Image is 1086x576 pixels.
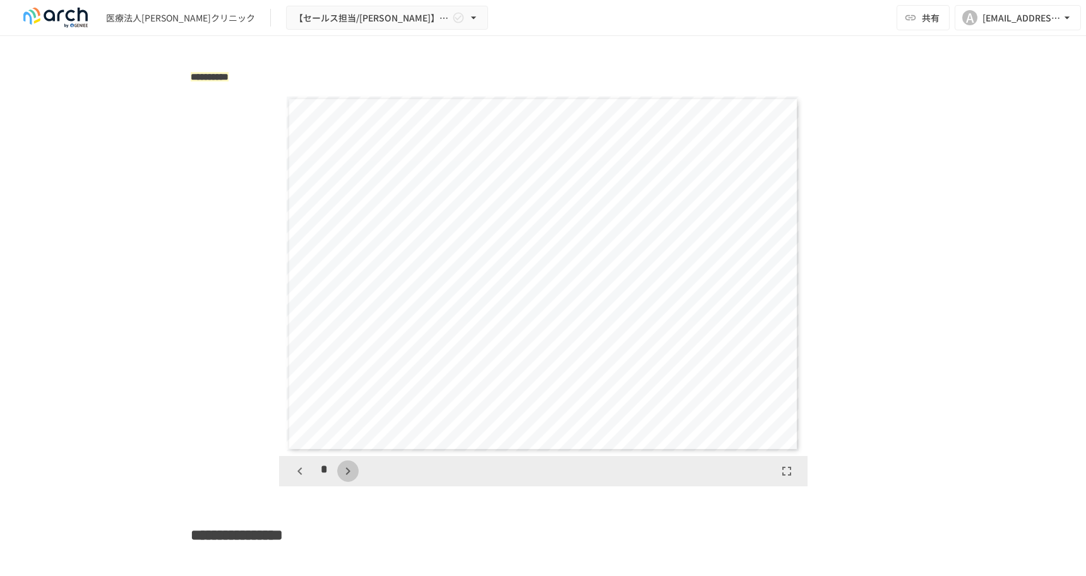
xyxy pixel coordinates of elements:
[286,6,488,30] button: 【セールス担当/[PERSON_NAME]】医療法人[PERSON_NAME]クリニック様_初期設定サポート
[922,11,940,25] span: 共有
[279,92,808,457] div: Page 2
[982,10,1061,26] div: [EMAIL_ADDRESS][PERSON_NAME][DOMAIN_NAME]
[962,10,977,25] div: A
[955,5,1081,30] button: A[EMAIL_ADDRESS][PERSON_NAME][DOMAIN_NAME]
[15,8,96,28] img: logo-default@2x-9cf2c760.svg
[106,11,255,25] div: 医療法人[PERSON_NAME]クリニック
[897,5,950,30] button: 共有
[294,10,450,26] span: 【セールス担当/[PERSON_NAME]】医療法人[PERSON_NAME]クリニック様_初期設定サポート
